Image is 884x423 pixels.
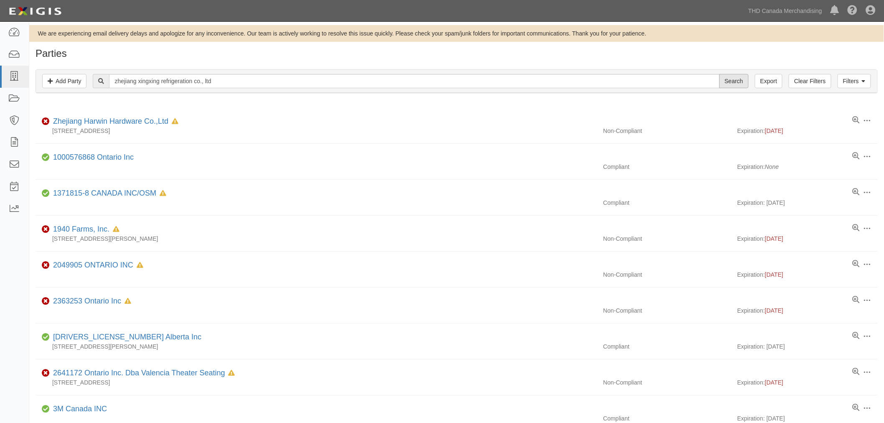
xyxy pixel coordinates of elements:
div: Compliant [597,199,737,207]
div: Expiration: [DATE] [737,342,878,351]
a: Export [755,74,782,88]
div: Non-Compliant [597,127,737,135]
a: Filters [838,74,871,88]
div: Zhejiang Harwin Hardware Co.,Ltd [50,116,178,127]
a: View results summary [853,152,860,161]
a: Zhejiang Harwin Hardware Co.,Ltd [53,117,168,125]
input: Search [719,74,749,88]
i: Compliant [42,406,50,412]
div: Compliant [597,414,737,423]
a: 2641172 Ontario Inc. Dba Valencia Theater Seating [53,369,225,377]
div: 2463307 Alberta Inc [50,332,201,343]
div: Expiration: [737,270,878,279]
div: Non-Compliant [597,306,737,315]
div: [STREET_ADDRESS][PERSON_NAME] [36,234,597,243]
a: View results summary [853,188,860,196]
div: We are experiencing email delivery delays and apologize for any inconvenience. Our team is active... [29,29,884,38]
i: Compliant [42,155,50,161]
div: 3M Canada INC [50,404,107,415]
input: Search [109,74,719,88]
a: 2049905 ONTARIO INC [53,261,133,269]
a: View results summary [853,368,860,376]
i: In Default since 02/14/2025 [160,191,166,196]
a: View results summary [853,332,860,340]
span: [DATE] [765,271,783,278]
i: Non-Compliant [42,119,50,125]
div: Compliant [597,342,737,351]
a: 3M Canada INC [53,405,107,413]
i: Compliant [42,334,50,340]
a: 2363253 Ontario Inc [53,297,121,305]
div: [STREET_ADDRESS] [36,127,597,135]
i: Non-Compliant [42,298,50,304]
div: 1940 Farms, Inc. [50,224,119,235]
h1: Parties [36,48,878,59]
i: Compliant [42,191,50,196]
span: [DATE] [765,379,783,386]
a: View results summary [853,224,860,232]
div: 2641172 Ontario Inc. Dba Valencia Theater Seating [50,368,235,379]
div: 2049905 ONTARIO INC [50,260,143,271]
div: Non-Compliant [597,378,737,387]
div: Non-Compliant [597,270,737,279]
div: Compliant [597,163,737,171]
i: In Default since 08/06/2025 [172,119,178,125]
div: Expiration: [DATE] [737,199,878,207]
div: 2363253 Ontario Inc [50,296,131,307]
div: [STREET_ADDRESS][PERSON_NAME] [36,342,597,351]
div: Expiration: [737,127,878,135]
div: 1371815-8 CANADA INC/OSM [50,188,166,199]
a: View results summary [853,116,860,125]
i: In Default since 12/18/2023 [113,227,119,232]
a: 1371815-8 CANADA INC/OSM [53,189,156,197]
i: In Default since 10/06/2024 [229,370,235,376]
a: 1940 Farms, Inc. [53,225,109,233]
a: Clear Filters [789,74,831,88]
i: In Default since 04/22/2025 [137,262,143,268]
img: logo-5460c22ac91f19d4615b14bd174203de0afe785f0fc80cf4dbbc73dc1793850b.png [6,4,64,19]
div: 1000576868 Ontario Inc [50,152,134,163]
i: None [765,163,779,170]
div: Expiration: [737,234,878,243]
i: Help Center - Complianz [848,6,858,16]
a: View results summary [853,296,860,304]
a: 1000576868 Ontario Inc [53,153,134,161]
i: Non-Compliant [42,370,50,376]
span: [DATE] [765,127,783,134]
a: THD Canada Merchandising [744,3,826,19]
a: [DRIVERS_LICENSE_NUMBER] Alberta Inc [53,333,201,341]
div: Expiration: [737,306,878,315]
a: Add Party [42,74,86,88]
i: Non-Compliant [42,227,50,232]
span: [DATE] [765,235,783,242]
i: Non-Compliant [42,262,50,268]
div: Non-Compliant [597,234,737,243]
a: View results summary [853,404,860,412]
a: View results summary [853,260,860,268]
div: [STREET_ADDRESS] [36,378,597,387]
i: In Default since 05/01/2025 [124,298,131,304]
div: Expiration: [737,378,878,387]
div: Expiration: [737,163,878,171]
div: Expiration: [DATE] [737,414,878,423]
span: [DATE] [765,307,783,314]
